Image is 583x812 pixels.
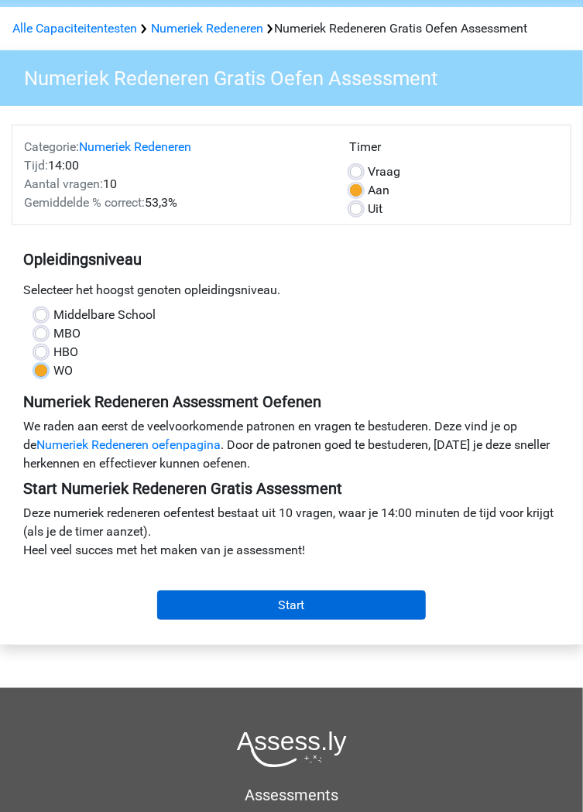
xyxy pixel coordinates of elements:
[23,244,560,275] h5: Opleidingsniveau
[24,195,145,210] span: Gemiddelde % correct:
[12,21,137,36] a: Alle Capaciteitentesten
[369,200,383,218] label: Uit
[24,176,103,191] span: Aantal vragen:
[12,156,338,175] div: 14:00
[53,361,73,380] label: WO
[157,591,426,620] input: Start
[24,158,48,173] span: Tijd:
[23,479,560,498] h5: Start Numeriek Redeneren Gratis Assessment
[350,138,559,163] div: Timer
[12,504,571,566] div: Deze numeriek redeneren oefentest bestaat uit 10 vragen, waar je 14:00 minuten de tijd voor krijg...
[6,19,577,38] div: Numeriek Redeneren Gratis Oefen Assessment
[369,181,390,200] label: Aan
[12,281,571,306] div: Selecteer het hoogst genoten opleidingsniveau.
[24,139,79,154] span: Categorie:
[36,437,221,452] a: Numeriek Redeneren oefenpagina
[151,21,263,36] a: Numeriek Redeneren
[369,163,401,181] label: Vraag
[12,417,571,479] div: We raden aan eerst de veelvoorkomende patronen en vragen te bestuderen. Deze vind je op de . Door...
[18,60,571,91] h3: Numeriek Redeneren Gratis Oefen Assessment
[23,392,560,411] h5: Numeriek Redeneren Assessment Oefenen
[12,194,338,212] div: 53,3%
[53,324,81,343] label: MBO
[49,786,534,805] h5: Assessments
[53,343,78,361] label: HBO
[237,731,347,768] img: Assessly logo
[79,139,191,154] a: Numeriek Redeneren
[53,306,156,324] label: Middelbare School
[12,175,338,194] div: 10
